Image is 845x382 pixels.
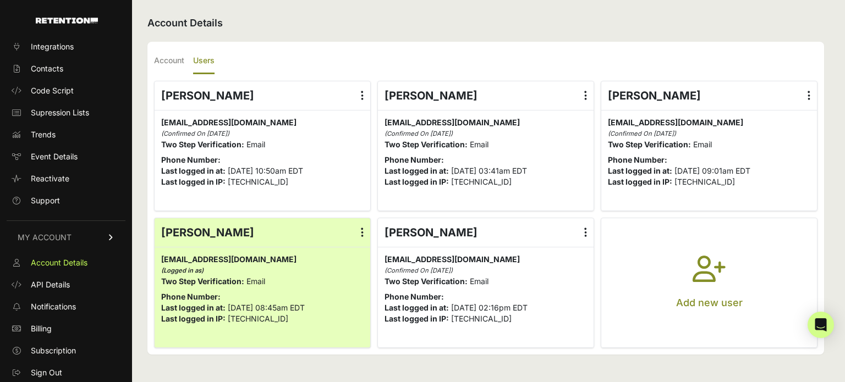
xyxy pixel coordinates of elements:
[161,177,226,186] strong: Last logged in IP:
[31,301,76,312] span: Notifications
[31,367,62,378] span: Sign Out
[31,107,89,118] span: Supression Lists
[228,177,288,186] span: [TECHNICAL_ID]
[228,166,303,175] span: [DATE] 10:50am EDT
[601,218,817,347] button: Add new user
[385,267,453,274] i: (Confirmed On [DATE])
[608,140,691,149] strong: Two Step Verification:
[7,298,125,315] a: Notifications
[608,130,676,137] i: (Confirmed On [DATE])
[674,177,735,186] span: [TECHNICAL_ID]
[161,276,244,286] strong: Two Step Verification:
[385,130,453,137] i: (Confirmed On [DATE])
[601,81,817,110] div: [PERSON_NAME]
[7,170,125,187] a: Reactivate
[378,81,594,110] div: [PERSON_NAME]
[7,82,125,99] a: Code Script
[155,218,370,247] div: [PERSON_NAME]
[161,166,226,175] strong: Last logged in at:
[385,292,444,301] strong: Phone Number:
[31,85,74,96] span: Code Script
[608,155,667,164] strong: Phone Number:
[378,218,594,247] div: [PERSON_NAME]
[161,292,221,301] strong: Phone Number:
[161,140,244,149] strong: Two Step Verification:
[7,320,125,337] a: Billing
[676,295,743,311] p: Add new user
[608,177,672,186] strong: Last logged in IP:
[228,314,288,323] span: [TECHNICAL_ID]
[161,267,204,274] i: (Logged in as)
[31,257,87,268] span: Account Details
[451,166,527,175] span: [DATE] 03:41am EDT
[385,276,468,286] strong: Two Step Verification:
[451,177,512,186] span: [TECHNICAL_ID]
[161,118,297,127] span: [EMAIL_ADDRESS][DOMAIN_NAME]
[246,140,265,149] span: Email
[385,155,444,164] strong: Phone Number:
[7,104,125,121] a: Supression Lists
[31,323,52,334] span: Billing
[385,118,520,127] span: [EMAIL_ADDRESS][DOMAIN_NAME]
[470,140,489,149] span: Email
[385,303,449,312] strong: Last logged in at:
[7,148,125,165] a: Event Details
[385,314,449,323] strong: Last logged in IP:
[228,303,305,312] span: [DATE] 08:45am EDT
[147,15,824,31] h2: Account Details
[193,48,215,74] label: Users
[608,118,743,127] span: [EMAIL_ADDRESS][DOMAIN_NAME]
[385,140,468,149] strong: Two Step Verification:
[7,254,125,272] a: Account Details
[385,254,520,264] span: [EMAIL_ADDRESS][DOMAIN_NAME]
[161,314,226,323] strong: Last logged in IP:
[7,126,125,143] a: Trends
[693,140,712,149] span: Email
[246,276,265,286] span: Email
[7,342,125,359] a: Subscription
[31,63,63,74] span: Contacts
[31,345,76,356] span: Subscription
[36,18,98,24] img: Retention.com
[31,279,70,290] span: API Details
[451,303,528,312] span: [DATE] 02:16pm EDT
[161,254,297,264] span: [EMAIL_ADDRESS][DOMAIN_NAME]
[470,276,489,286] span: Email
[7,60,125,77] a: Contacts
[31,129,56,140] span: Trends
[31,173,69,184] span: Reactivate
[385,177,449,186] strong: Last logged in IP:
[7,364,125,381] a: Sign Out
[451,314,512,323] span: [TECHNICAL_ID]
[31,195,60,206] span: Support
[385,166,449,175] strong: Last logged in at:
[161,130,229,137] i: (Confirmed On [DATE])
[674,166,750,175] span: [DATE] 09:01am EDT
[7,220,125,254] a: MY ACCOUNT
[18,232,72,243] span: MY ACCOUNT
[154,48,184,74] label: Account
[31,41,74,52] span: Integrations
[161,155,221,164] strong: Phone Number:
[808,312,834,338] div: Open Intercom Messenger
[7,192,125,209] a: Support
[161,303,226,312] strong: Last logged in at:
[31,151,78,162] span: Event Details
[7,38,125,56] a: Integrations
[7,276,125,294] a: API Details
[155,81,370,110] div: [PERSON_NAME]
[608,166,672,175] strong: Last logged in at:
